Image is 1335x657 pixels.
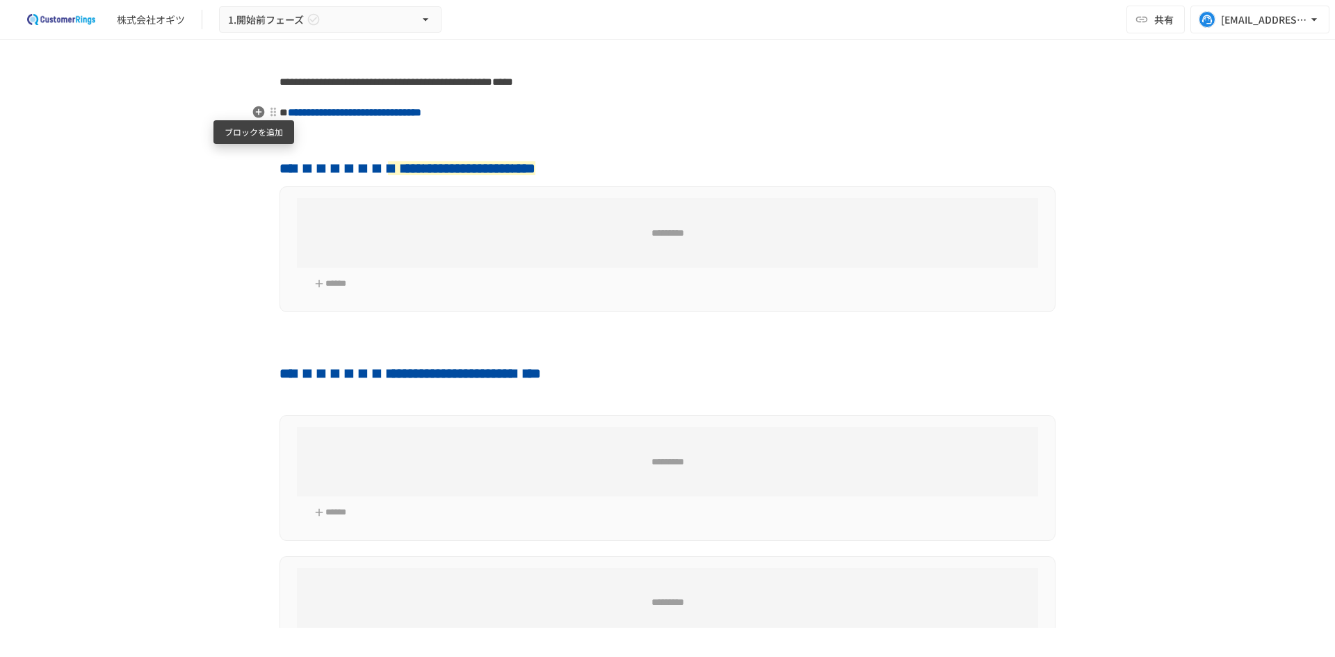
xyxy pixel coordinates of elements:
[228,11,304,29] span: 1.開始前フェーズ
[213,120,294,144] div: ブロックを追加
[1154,12,1174,27] span: 共有
[1126,6,1185,33] button: 共有
[1190,6,1329,33] button: [EMAIL_ADDRESS][DOMAIN_NAME]
[1221,11,1307,29] div: [EMAIL_ADDRESS][DOMAIN_NAME]
[117,13,185,27] div: 株式会社オギツ
[219,6,442,33] button: 1.開始前フェーズ
[17,8,106,31] img: 2eEvPB0nRDFhy0583kMjGN2Zv6C2P7ZKCFl8C3CzR0M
